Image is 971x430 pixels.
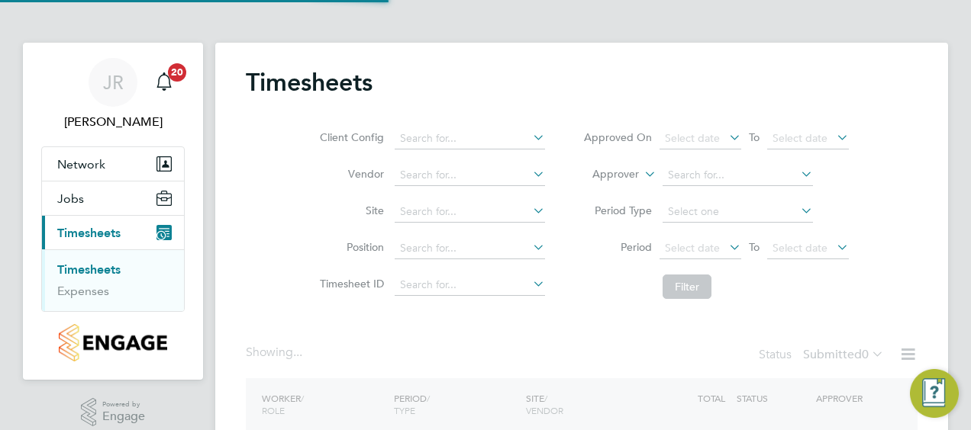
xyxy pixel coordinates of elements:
button: Engage Resource Center [910,369,959,418]
span: ... [293,345,302,360]
img: countryside-properties-logo-retina.png [59,324,166,361]
input: Search for... [663,165,813,186]
span: Select date [665,241,720,255]
span: Jamie Reynolds [41,113,185,131]
input: Search for... [395,128,545,149]
a: Expenses [57,284,109,298]
a: JR[PERSON_NAME] [41,58,185,131]
input: Search for... [395,201,545,223]
span: Network [57,157,105,172]
span: 0 [862,347,869,362]
div: Status [759,345,887,366]
span: Select date [773,131,827,145]
label: Vendor [315,167,384,181]
span: Jobs [57,191,84,206]
span: Select date [773,241,827,255]
span: JR [103,72,124,92]
label: Approved On [583,130,652,144]
span: To [744,127,764,147]
div: Showing [246,345,305,361]
input: Search for... [395,165,545,186]
span: Engage [102,410,145,423]
span: 20 [168,63,186,82]
label: Client Config [315,130,384,144]
span: Powered by [102,398,145,411]
label: Timesheet ID [315,277,384,290]
input: Select one [663,201,813,223]
label: Approver [570,167,639,182]
button: Filter [663,274,711,299]
div: Timesheets [42,249,184,311]
label: Site [315,204,384,217]
a: Powered byEngage [81,398,146,427]
span: Select date [665,131,720,145]
label: Period [583,240,652,254]
label: Period Type [583,204,652,217]
a: Timesheets [57,262,121,277]
label: Position [315,240,384,254]
button: Timesheets [42,216,184,249]
span: Timesheets [57,226,121,240]
a: 20 [149,58,179,107]
h2: Timesheets [246,67,373,98]
input: Search for... [395,274,545,296]
a: Go to home page [41,324,185,361]
button: Network [42,147,184,181]
label: Submitted [803,347,884,362]
input: Search for... [395,238,545,259]
nav: Main navigation [23,43,203,380]
button: Jobs [42,181,184,215]
span: To [744,237,764,257]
